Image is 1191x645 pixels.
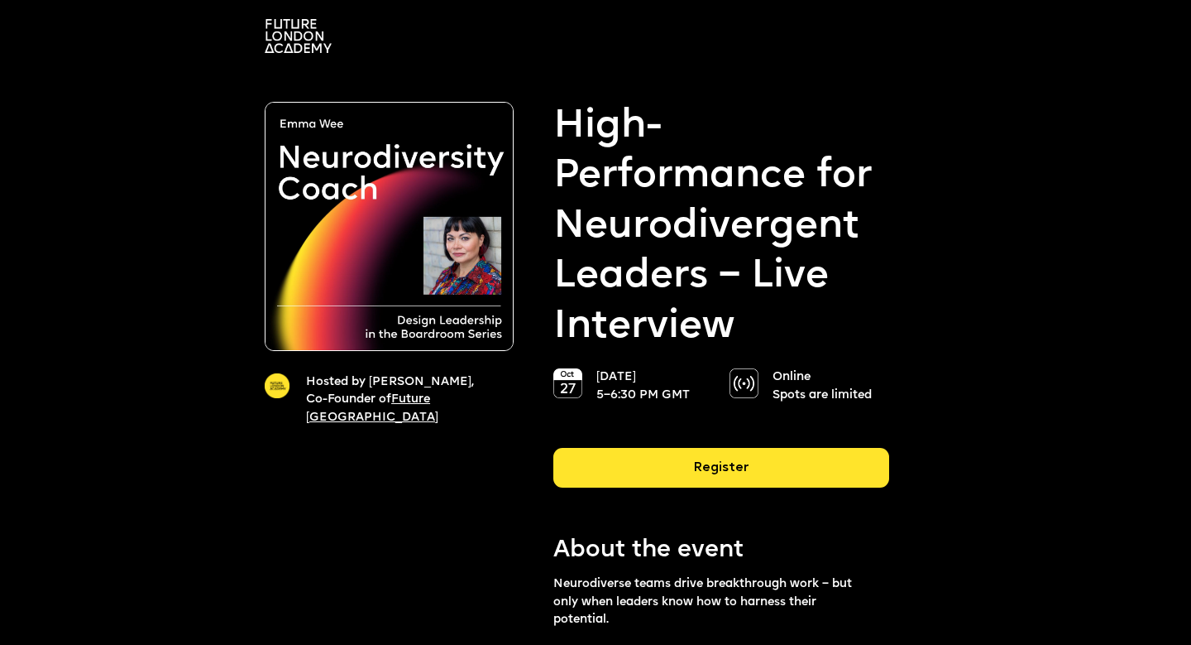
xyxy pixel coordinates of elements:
[306,373,493,427] p: Hosted by [PERSON_NAME], Co-Founder of
[553,448,889,501] a: Register
[265,373,289,398] img: A yellow circle with Future London Academy logo
[265,19,332,53] img: A logo saying in 3 lines: Future London Academy
[596,368,701,404] p: [DATE] 5–6:30 PM GMT
[553,102,889,352] strong: High-Performance for Neurodivergent Leaders – Live Interview
[553,534,889,567] p: About the event
[553,448,889,488] div: Register
[306,393,438,424] a: Future [GEOGRAPHIC_DATA]
[772,368,878,404] p: Online Spots are limited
